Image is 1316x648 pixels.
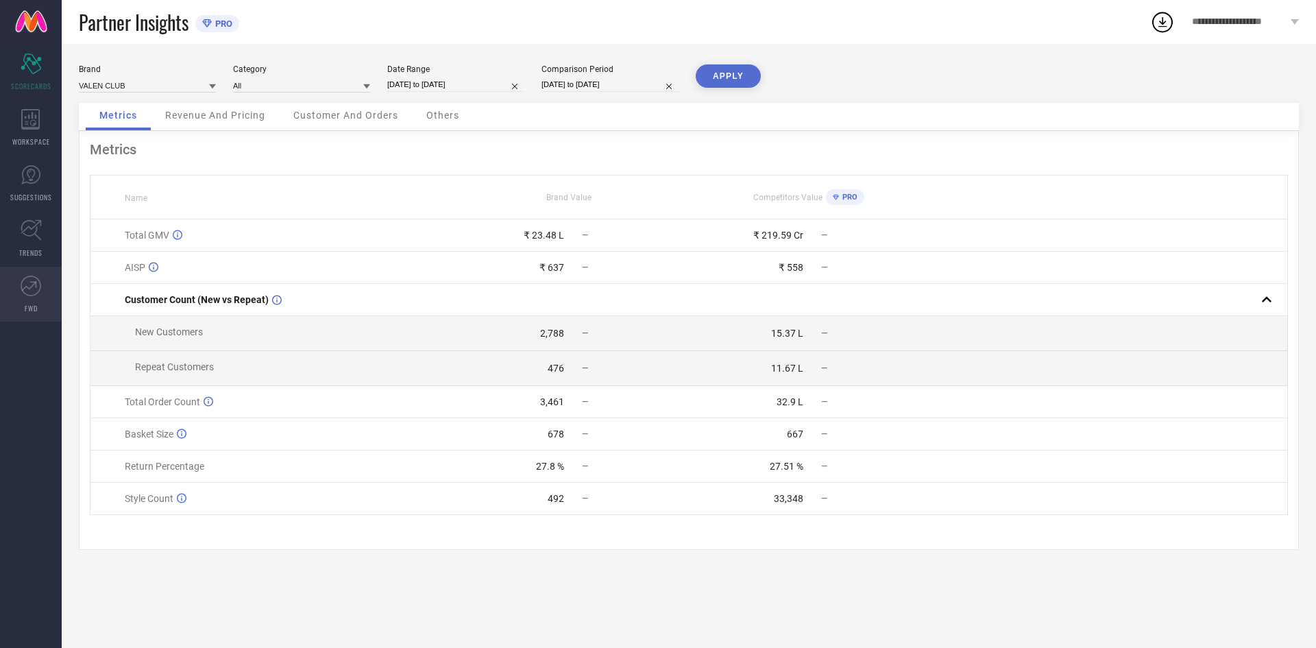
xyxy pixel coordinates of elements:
span: — [582,230,588,240]
div: Metrics [90,141,1288,158]
div: Open download list [1150,10,1175,34]
span: Style Count [125,493,173,504]
div: 2,788 [540,328,564,339]
span: Others [426,110,459,121]
div: ₹ 637 [539,262,564,273]
span: TRENDS [19,248,42,258]
button: APPLY [696,64,761,88]
span: — [821,263,827,272]
span: — [821,328,827,338]
span: Revenue And Pricing [165,110,265,121]
span: — [821,363,827,373]
span: PRO [839,193,857,202]
span: — [582,429,588,439]
div: ₹ 23.48 L [524,230,564,241]
span: Customer Count (New vs Repeat) [125,294,269,305]
span: — [582,397,588,407]
span: — [582,263,588,272]
span: Total GMV [125,230,169,241]
span: AISP [125,262,145,273]
div: 11.67 L [771,363,803,374]
div: 32.9 L [777,396,803,407]
span: — [821,429,827,439]
div: Comparison Period [541,64,679,74]
span: — [582,461,588,471]
span: SUGGESTIONS [10,192,52,202]
span: WORKSPACE [12,136,50,147]
span: Brand Value [546,193,592,202]
span: SCORECARDS [11,81,51,91]
span: Return Percentage [125,461,204,472]
span: Competitors Value [753,193,822,202]
div: 33,348 [774,493,803,504]
span: — [821,230,827,240]
div: 476 [548,363,564,374]
span: — [821,461,827,471]
div: 27.8 % [536,461,564,472]
span: Customer And Orders [293,110,398,121]
span: Name [125,193,147,203]
span: FWD [25,303,38,313]
span: PRO [212,19,232,29]
span: Total Order Count [125,396,200,407]
span: New Customers [135,326,203,337]
div: 678 [548,429,564,440]
div: 667 [787,429,803,440]
div: 3,461 [540,396,564,407]
div: 492 [548,493,564,504]
div: Date Range [387,64,524,74]
span: Basket Size [125,429,173,440]
div: Category [233,64,370,74]
div: 15.37 L [771,328,803,339]
div: 27.51 % [770,461,803,472]
div: ₹ 219.59 Cr [753,230,803,241]
input: Select date range [387,77,524,92]
span: Repeat Customers [135,361,214,372]
span: — [582,328,588,338]
span: — [821,494,827,503]
span: Partner Insights [79,8,188,36]
span: Metrics [99,110,137,121]
span: — [582,363,588,373]
input: Select comparison period [541,77,679,92]
div: ₹ 558 [779,262,803,273]
span: — [582,494,588,503]
div: Brand [79,64,216,74]
span: — [821,397,827,407]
